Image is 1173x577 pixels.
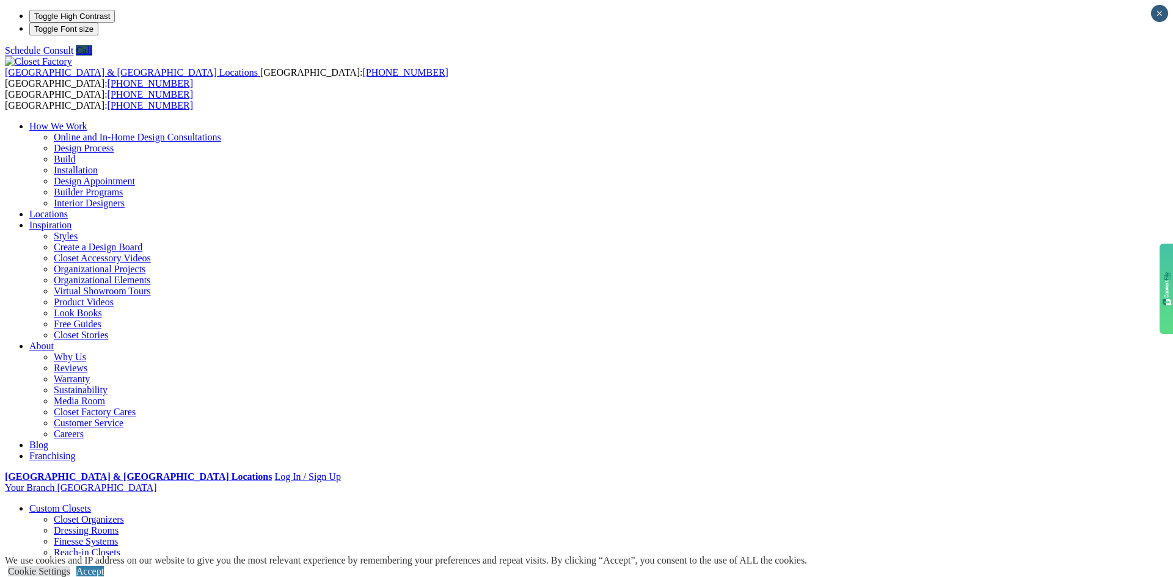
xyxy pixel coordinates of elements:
[54,363,87,373] a: Reviews
[54,242,142,252] a: Create a Design Board
[54,319,101,329] a: Free Guides
[54,165,98,175] a: Installation
[5,482,54,493] span: Your Branch
[54,385,108,395] a: Sustainability
[54,231,78,241] a: Styles
[54,429,84,439] a: Careers
[5,56,72,67] img: Closet Factory
[54,143,114,153] a: Design Process
[1163,272,1172,305] img: gdzwAHDJa65OwAAAABJRU5ErkJggg==
[5,67,448,89] span: [GEOGRAPHIC_DATA]: [GEOGRAPHIC_DATA]:
[29,23,98,35] button: Toggle Font size
[1151,5,1168,22] button: Close
[54,514,124,524] a: Closet Organizers
[29,451,76,461] a: Franchising
[5,471,272,482] a: [GEOGRAPHIC_DATA] & [GEOGRAPHIC_DATA] Locations
[54,407,136,417] a: Closet Factory Cares
[54,308,102,318] a: Look Books
[76,566,104,576] a: Accept
[29,10,115,23] button: Toggle High Contrast
[108,100,193,111] a: [PHONE_NUMBER]
[54,187,123,197] a: Builder Programs
[57,482,156,493] span: [GEOGRAPHIC_DATA]
[54,536,118,546] a: Finesse Systems
[54,330,108,340] a: Closet Stories
[5,482,157,493] a: Your Branch [GEOGRAPHIC_DATA]
[5,67,260,78] a: [GEOGRAPHIC_DATA] & [GEOGRAPHIC_DATA] Locations
[29,503,91,513] a: Custom Closets
[108,78,193,89] a: [PHONE_NUMBER]
[54,275,150,285] a: Organizational Elements
[5,45,73,56] a: Schedule Consult
[54,374,90,384] a: Warranty
[29,209,68,219] a: Locations
[54,297,114,307] a: Product Videos
[29,220,71,230] a: Inspiration
[108,89,193,100] a: [PHONE_NUMBER]
[76,45,92,56] a: Call
[29,121,87,131] a: How We Work
[54,547,120,557] a: Reach-in Closets
[29,440,48,450] a: Blog
[54,352,86,362] a: Why Us
[34,12,110,21] span: Toggle High Contrast
[274,471,340,482] a: Log In / Sign Up
[54,154,76,164] a: Build
[5,89,193,111] span: [GEOGRAPHIC_DATA]: [GEOGRAPHIC_DATA]:
[54,253,151,263] a: Closet Accessory Videos
[54,198,125,208] a: Interior Designers
[54,286,151,296] a: Virtual Showroom Tours
[5,555,807,566] div: We use cookies and IP address on our website to give you the most relevant experience by remember...
[54,132,221,142] a: Online and In-Home Design Consultations
[54,264,145,274] a: Organizational Projects
[5,67,258,78] span: [GEOGRAPHIC_DATA] & [GEOGRAPHIC_DATA] Locations
[34,24,93,34] span: Toggle Font size
[362,67,448,78] a: [PHONE_NUMBER]
[54,396,105,406] a: Media Room
[29,341,54,351] a: About
[54,176,135,186] a: Design Appointment
[8,566,70,576] a: Cookie Settings
[54,418,123,428] a: Customer Service
[54,525,119,535] a: Dressing Rooms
